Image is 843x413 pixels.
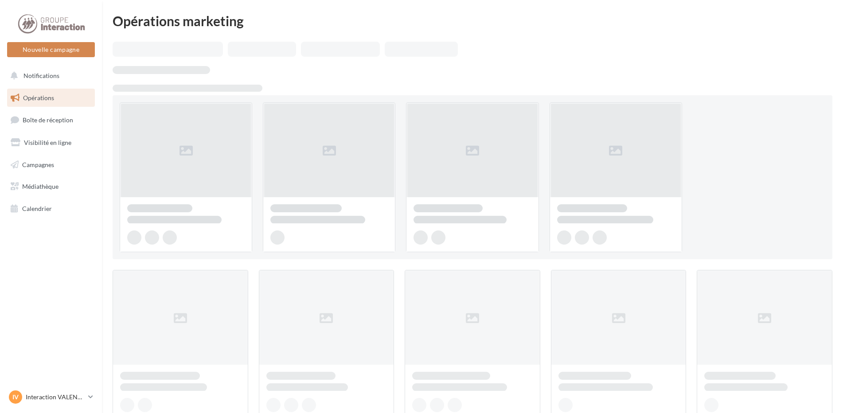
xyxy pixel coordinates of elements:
[23,72,59,79] span: Notifications
[7,389,95,405] a: IV Interaction VALENCE
[5,89,97,107] a: Opérations
[7,42,95,57] button: Nouvelle campagne
[26,393,85,401] p: Interaction VALENCE
[22,183,59,190] span: Médiathèque
[5,199,97,218] a: Calendrier
[5,133,97,152] a: Visibilité en ligne
[113,14,832,27] div: Opérations marketing
[23,116,73,124] span: Boîte de réception
[12,393,19,401] span: IV
[5,156,97,174] a: Campagnes
[5,66,93,85] button: Notifications
[22,205,52,212] span: Calendrier
[22,160,54,168] span: Campagnes
[5,177,97,196] a: Médiathèque
[5,110,97,129] a: Boîte de réception
[23,94,54,101] span: Opérations
[24,139,71,146] span: Visibilité en ligne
